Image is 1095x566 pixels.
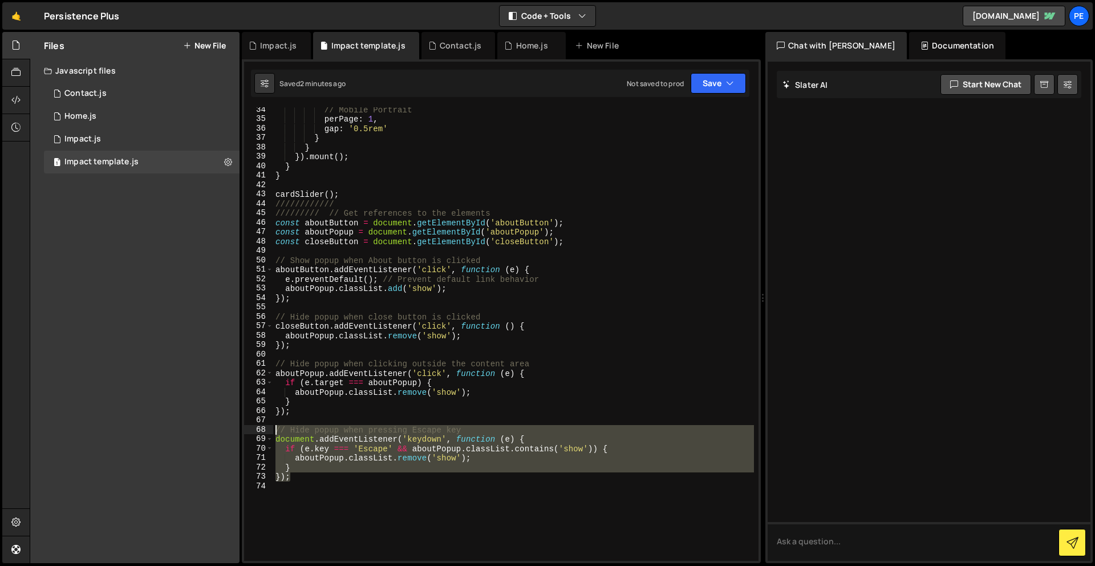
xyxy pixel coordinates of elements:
div: 58 [244,331,273,341]
h2: Files [44,39,64,52]
div: 52 [244,274,273,284]
div: 43 [244,189,273,199]
div: 66 [244,406,273,416]
div: 16929/46413.js [44,82,240,105]
div: 65 [244,397,273,406]
div: 16929/46361.js [44,105,240,128]
div: 36 [244,124,273,134]
div: Impact template.js [44,151,240,173]
div: 55 [244,302,273,312]
div: 47 [244,227,273,237]
div: 59 [244,340,273,350]
button: Code + Tools [500,6,595,26]
div: 48 [244,237,273,246]
div: Impact.js [260,40,297,51]
div: Chat with [PERSON_NAME] [765,32,907,59]
div: 16929/46619.js [44,128,240,151]
div: Persistence Plus [44,9,120,23]
div: 50 [244,256,273,265]
div: 72 [244,463,273,472]
button: Start new chat [940,74,1031,95]
div: 42 [244,180,273,190]
div: Contact.js [64,88,107,99]
div: Javascript files [30,59,240,82]
div: 51 [244,265,273,274]
div: 62 [244,369,273,378]
div: Impact.js [64,134,101,144]
div: Home.js [516,40,548,51]
div: Impact template.js [64,157,139,167]
div: 74 [244,482,273,491]
div: 53 [244,284,273,293]
div: 39 [244,152,273,161]
div: Contact.js [440,40,482,51]
div: 45 [244,208,273,218]
div: 70 [244,444,273,454]
div: Not saved to prod [627,79,684,88]
div: Impact template.js [331,40,405,51]
a: [DOMAIN_NAME] [963,6,1065,26]
div: 49 [244,246,273,256]
div: 57 [244,321,273,331]
div: Saved [279,79,346,88]
div: 40 [244,161,273,171]
a: 🤙 [2,2,30,30]
div: 63 [244,378,273,387]
div: 38 [244,143,273,152]
div: 35 [244,114,273,124]
div: 34 [244,105,273,115]
div: Documentation [909,32,1005,59]
div: 64 [244,387,273,397]
div: 67 [244,415,273,425]
div: 2 minutes ago [300,79,346,88]
div: 46 [244,218,273,228]
div: 56 [244,312,273,322]
div: Home.js [64,111,96,122]
div: 73 [244,472,273,482]
button: Save [691,73,746,94]
div: 69 [244,434,273,444]
div: 54 [244,293,273,303]
button: New File [183,41,226,50]
div: 44 [244,199,273,209]
div: 41 [244,171,273,180]
span: 1 [54,159,60,168]
h2: Slater AI [782,79,828,90]
div: 68 [244,425,273,435]
div: 37 [244,133,273,143]
div: 60 [244,350,273,359]
div: 61 [244,359,273,369]
a: Pe [1069,6,1089,26]
div: 71 [244,453,273,463]
div: New File [575,40,623,51]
